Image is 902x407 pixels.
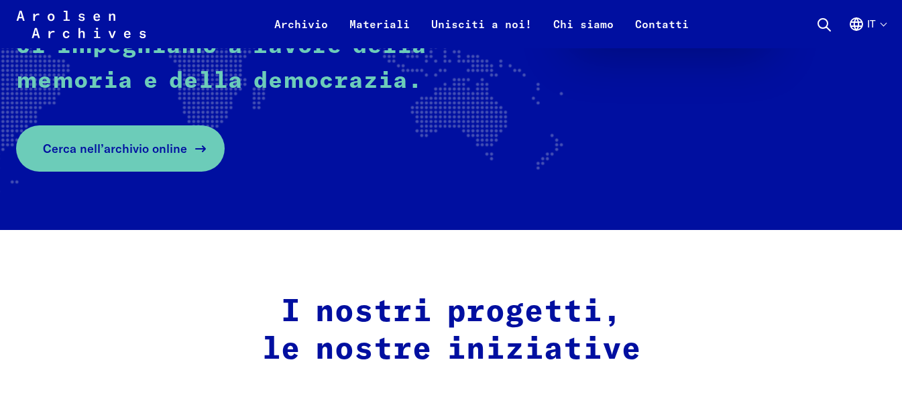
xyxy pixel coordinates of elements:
[420,16,543,48] a: Unisciti a noi!
[543,16,624,48] a: Chi siamo
[848,16,886,48] button: Italiano, selezione lingua
[339,16,420,48] a: Materiali
[168,294,735,369] h2: I nostri progetti, le nostre iniziative
[624,16,699,48] a: Contatti
[16,125,225,172] a: Cerca nell’archivio online
[43,139,187,158] span: Cerca nell’archivio online
[264,16,339,48] a: Archivio
[264,8,699,40] nav: Primaria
